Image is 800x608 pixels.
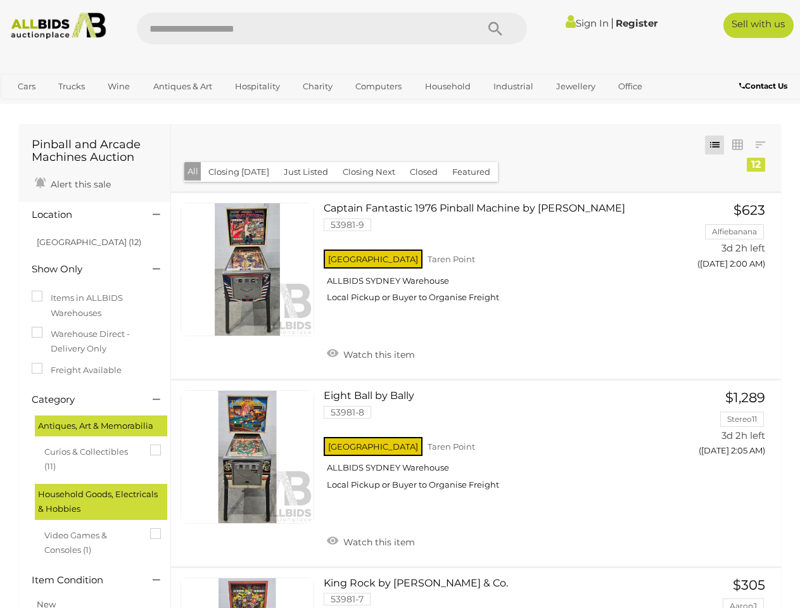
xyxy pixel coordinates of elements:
button: Closed [402,162,445,182]
span: $623 [733,202,765,218]
a: Hospitality [227,76,288,97]
span: Alert this sale [48,179,111,190]
div: Household Goods, Electricals & Hobbies [35,484,167,520]
a: Wine [99,76,138,97]
a: Eight Ball by Bally 53981-8 [GEOGRAPHIC_DATA] Taren Point ALLBIDS SYDNEY Warehouse Local Pickup o... [333,390,670,500]
a: $1,289 Stereo11 3d 2h left ([DATE] 2:05 AM) [689,390,768,463]
span: $305 [733,577,765,593]
h4: Category [32,395,134,405]
button: Closing Next [335,162,403,182]
a: [GEOGRAPHIC_DATA] (12) [37,237,141,247]
a: $623 Alfiebanana 3d 2h left ([DATE] 2:00 AM) [689,203,768,275]
span: Video Games & Consoles (1) [44,525,139,558]
div: 12 [747,158,765,172]
h1: Pinball and Arcade Machines Auction [32,139,158,164]
button: All [184,162,201,180]
span: Curios & Collectibles (11) [44,441,139,474]
a: Sell with us [723,13,794,38]
a: Watch this item [324,531,418,550]
a: Charity [295,76,341,97]
label: Freight Available [32,363,122,377]
label: Items in ALLBIDS Warehouses [32,291,158,320]
a: Register [616,17,657,29]
span: Watch this item [340,536,415,548]
a: Sports [10,97,52,118]
button: Just Listed [276,162,336,182]
a: Sign In [566,17,609,29]
h4: Item Condition [32,575,134,586]
a: Office [610,76,651,97]
span: | [611,16,614,30]
a: Cars [10,76,44,97]
b: Contact Us [739,81,787,91]
span: Watch this item [340,349,415,360]
div: Antiques, Art & Memorabilia [35,415,167,436]
img: Allbids.com.au [6,13,111,39]
a: Contact Us [739,79,790,93]
a: Alert this sale [32,174,114,193]
a: Captain Fantastic 1976 Pinball Machine by [PERSON_NAME] 53981-9 [GEOGRAPHIC_DATA] Taren Point ALL... [333,203,670,312]
a: Industrial [485,76,542,97]
a: Watch this item [324,344,418,363]
a: [GEOGRAPHIC_DATA] [58,97,165,118]
button: Search [464,13,527,44]
a: Computers [347,76,410,97]
a: Jewellery [548,76,604,97]
button: Closing [DATE] [201,162,277,182]
button: Featured [445,162,498,182]
label: Warehouse Direct - Delivery Only [32,327,158,357]
span: $1,289 [725,389,765,405]
a: Antiques & Art [145,76,220,97]
h4: Location [32,210,134,220]
a: Household [417,76,479,97]
a: Trucks [50,76,93,97]
h4: Show Only [32,264,134,275]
